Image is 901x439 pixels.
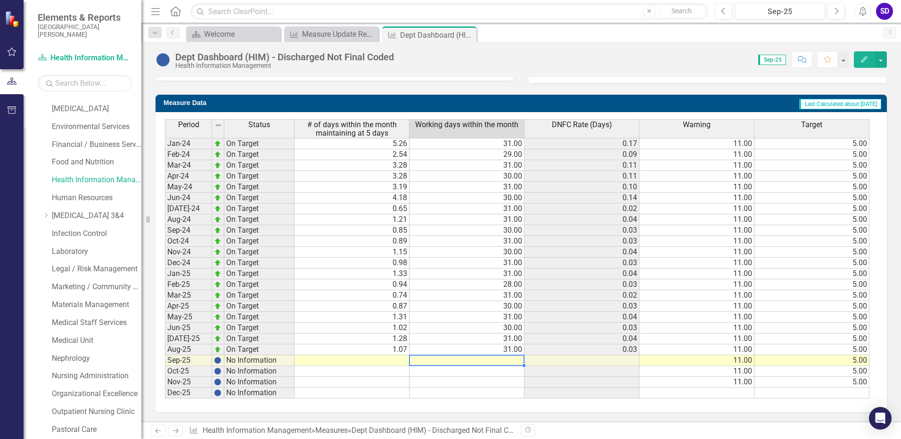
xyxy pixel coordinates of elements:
td: 0.03 [524,279,639,290]
td: 0.17 [524,138,639,149]
td: 31.00 [410,344,524,355]
td: 31.00 [410,312,524,323]
td: 0.94 [295,279,410,290]
td: 0.03 [524,225,639,236]
td: 31.00 [410,290,524,301]
a: [MEDICAL_DATA] 3&4 [52,211,141,221]
a: Marketing / Community Services [52,282,141,293]
td: On Target [224,149,295,160]
td: No Information [224,388,295,398]
img: zOikAAAAAElFTkSuQmCC [214,140,221,147]
button: Sep-25 [735,3,825,20]
td: 5.00 [754,203,869,214]
td: May-24 [165,182,212,193]
td: 1.07 [295,344,410,355]
td: 0.98 [295,258,410,268]
td: Sep-25 [165,355,212,366]
a: Human Resources [52,193,141,203]
a: Nursing Administration [52,371,141,382]
td: 5.00 [754,171,869,182]
td: 5.00 [754,182,869,193]
td: 0.03 [524,258,639,268]
td: 11.00 [639,268,754,279]
td: On Target [224,323,295,333]
span: Last Calculated about [DATE] [799,99,881,109]
td: 31.00 [410,203,524,214]
span: Search [672,7,692,15]
td: 5.00 [754,193,869,203]
img: zOikAAAAAElFTkSuQmCC [214,302,221,310]
td: 11.00 [639,323,754,333]
td: 5.00 [754,344,869,355]
td: 5.00 [754,225,869,236]
a: Measure Update Report [287,28,376,40]
td: 3.19 [295,182,410,193]
img: zOikAAAAAElFTkSuQmCC [214,183,221,191]
img: zOikAAAAAElFTkSuQmCC [214,270,221,277]
td: 11.00 [639,236,754,247]
img: BgCOk07PiH71IgAAAABJRU5ErkJggg== [214,357,221,364]
td: 11.00 [639,333,754,344]
td: On Target [224,247,295,258]
img: No Information [156,52,171,67]
td: 1.02 [295,323,410,333]
a: Health Information Management [52,175,141,186]
td: Jun-24 [165,193,212,203]
td: 11.00 [639,377,754,388]
td: 11.00 [639,225,754,236]
td: 5.00 [754,160,869,171]
td: On Target [224,236,295,247]
td: 28.00 [410,279,524,290]
td: Nov-25 [165,377,212,388]
td: On Target [224,193,295,203]
td: 5.00 [754,258,869,268]
td: On Target [224,258,295,268]
td: On Target [224,160,295,171]
a: Nephrology [52,353,141,364]
td: No Information [224,377,295,388]
td: 0.04 [524,312,639,323]
td: 4.18 [295,193,410,203]
td: On Target [224,344,295,355]
td: On Target [224,138,295,149]
img: zOikAAAAAElFTkSuQmCC [214,259,221,267]
td: 0.11 [524,160,639,171]
td: 31.00 [410,182,524,193]
td: 0.85 [295,225,410,236]
img: zOikAAAAAElFTkSuQmCC [214,216,221,223]
td: 0.03 [524,323,639,333]
td: Oct-24 [165,236,212,247]
td: 11.00 [639,214,754,225]
td: 5.26 [295,138,410,149]
td: Nov-24 [165,247,212,258]
td: 0.03 [524,301,639,312]
td: Dec-25 [165,388,212,398]
td: Jun-25 [165,323,212,333]
a: Infection Control [52,228,141,239]
span: Warning [683,121,711,129]
input: Search ClearPoint... [191,3,708,20]
td: 5.00 [754,247,869,258]
div: SD [876,3,893,20]
td: On Target [224,279,295,290]
td: 5.00 [754,149,869,160]
td: On Target [224,182,295,193]
td: 31.00 [410,160,524,171]
td: Feb-25 [165,279,212,290]
td: 1.33 [295,268,410,279]
div: Dept Dashboard (HIM) - Discharged Not Final Coded [400,29,474,41]
td: 11.00 [639,247,754,258]
td: 5.00 [754,301,869,312]
td: [DATE]-24 [165,203,212,214]
td: 11.00 [639,182,754,193]
td: 31.00 [410,214,524,225]
a: Medical Staff Services [52,317,141,328]
td: 5.00 [754,236,869,247]
img: zOikAAAAAElFTkSuQmCC [214,335,221,342]
td: 5.00 [754,214,869,225]
img: BgCOk07PiH71IgAAAABJRU5ErkJggg== [214,378,221,386]
div: Health Information Management [175,62,394,69]
div: Open Intercom Messenger [869,407,892,430]
span: DNFC Rate (Days) [552,121,612,129]
td: On Target [224,214,295,225]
